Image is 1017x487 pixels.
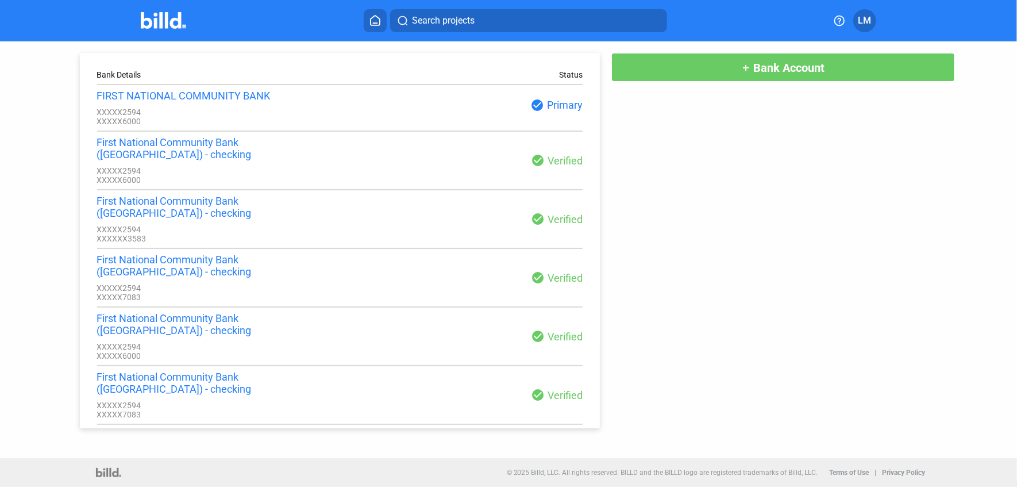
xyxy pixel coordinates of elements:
b: Terms of Use [830,469,869,477]
div: First National Community Bank ([GEOGRAPHIC_DATA]) - checking [97,254,340,278]
div: First National Community Bank ([GEOGRAPHIC_DATA]) - checking [97,195,340,219]
div: XXXXX7083 [97,293,340,302]
button: Bank Account [611,53,954,82]
img: Billd Company Logo [141,12,186,29]
mat-icon: check_circle [531,388,545,402]
mat-icon: check_circle [530,98,544,112]
div: Bank Details [97,70,340,79]
div: XXXXX2594 [97,342,340,351]
div: XXXXX2594 [97,225,340,234]
div: XXXXX2594 [97,283,340,293]
p: | [875,469,877,477]
mat-icon: check_circle [531,212,545,226]
div: Verified [340,329,583,343]
div: XXXXX6000 [97,351,340,361]
div: Verified [340,212,583,226]
button: Search projects [390,9,667,32]
div: Verified [340,388,583,402]
mat-icon: check_circle [531,271,545,285]
mat-icon: add [741,63,750,72]
div: Status [559,70,583,79]
div: XXXXX2594 [97,401,340,410]
div: First National Community Bank ([GEOGRAPHIC_DATA]) - checking [97,136,340,160]
div: Verified [340,154,583,167]
div: XXXXX2594 [97,166,340,175]
div: XXXXX6000 [97,175,340,185]
div: XXXXX6000 [97,117,340,126]
button: LM [853,9,876,32]
div: Verified [340,271,583,285]
span: Search projects [412,14,475,28]
mat-icon: check_circle [531,329,545,343]
mat-icon: check_circle [531,154,545,167]
div: FIRST NATIONAL COMMUNITY BANK [97,90,340,102]
p: © 2025 Billd, LLC. All rights reserved. BILLD and the BILLD logo are registered trademarks of Bil... [507,469,818,477]
div: XXXXX7083 [97,410,340,419]
span: LM [858,14,872,28]
div: XXXXXX3583 [97,234,340,243]
span: Bank Account [753,61,825,75]
div: First National Community Bank ([GEOGRAPHIC_DATA]) - checking [97,371,340,395]
div: Primary [340,98,583,112]
div: First National Community Bank ([GEOGRAPHIC_DATA]) - checking [97,312,340,336]
div: XXXXX2594 [97,108,340,117]
img: logo [96,468,121,477]
b: Privacy Policy [883,469,926,477]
